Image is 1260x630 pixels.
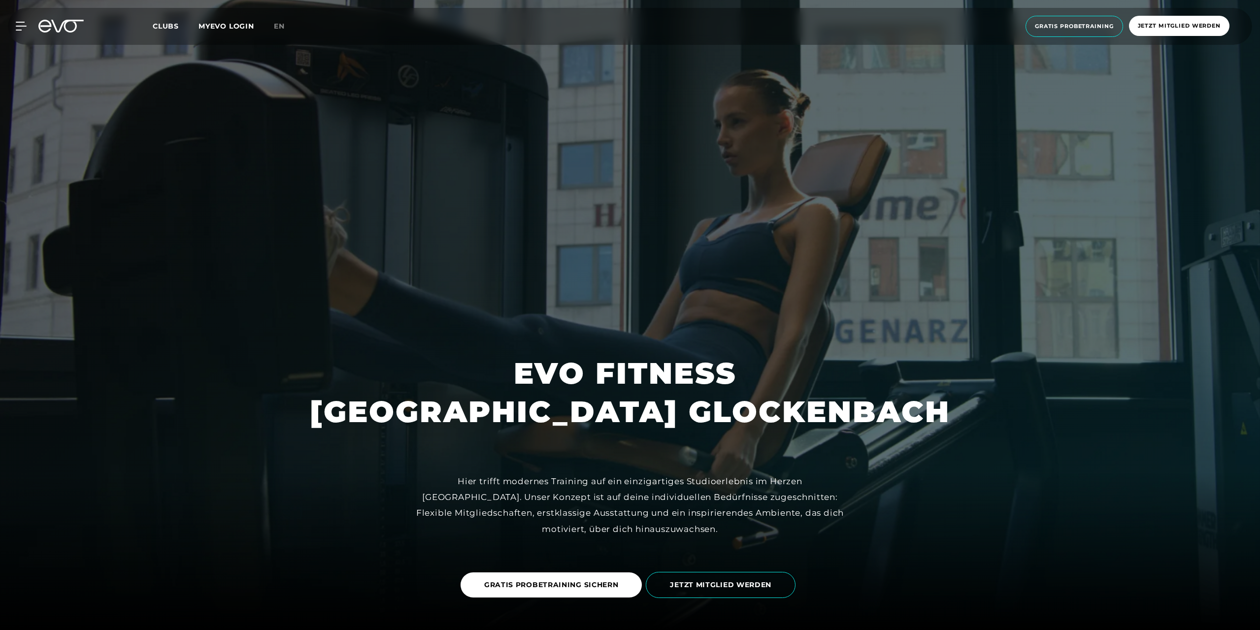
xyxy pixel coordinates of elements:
div: Hier trifft modernes Training auf ein einzigartiges Studioerlebnis im Herzen [GEOGRAPHIC_DATA]. U... [408,473,852,537]
a: MYEVO LOGIN [199,22,254,31]
span: GRATIS PROBETRAINING SICHERN [484,580,619,590]
a: Clubs [153,21,199,31]
span: Jetzt Mitglied werden [1138,22,1221,30]
a: en [274,21,297,32]
a: JETZT MITGLIED WERDEN [646,564,799,605]
a: Jetzt Mitglied werden [1126,16,1232,37]
a: Gratis Probetraining [1023,16,1126,37]
span: Clubs [153,22,179,31]
span: JETZT MITGLIED WERDEN [670,580,771,590]
span: Gratis Probetraining [1035,22,1114,31]
h1: EVO FITNESS [GEOGRAPHIC_DATA] GLOCKENBACH [310,354,950,431]
a: GRATIS PROBETRAINING SICHERN [461,565,646,605]
span: en [274,22,285,31]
